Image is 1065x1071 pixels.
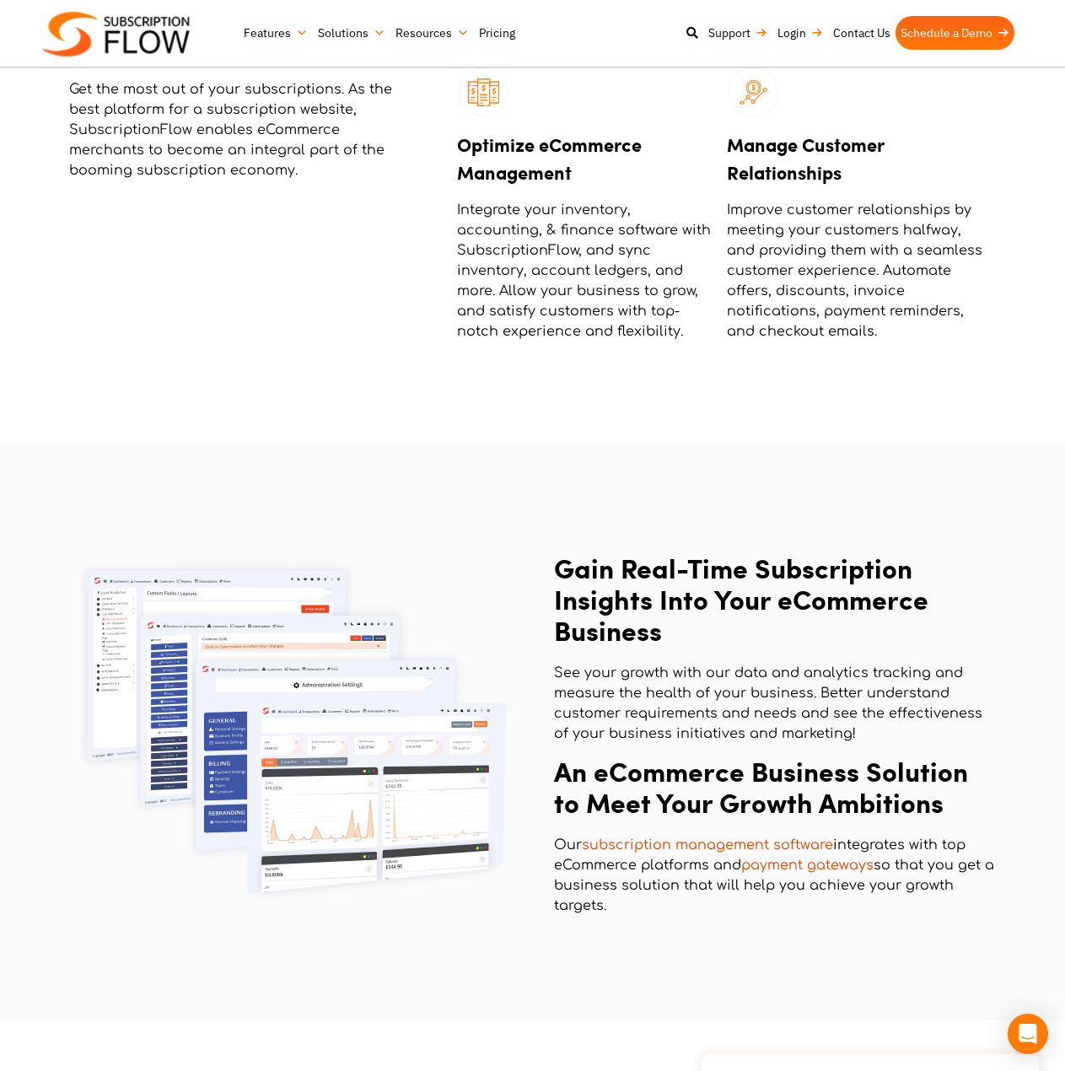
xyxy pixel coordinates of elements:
[313,16,390,50] a: Solutions
[703,16,772,50] a: Support
[896,16,1014,50] a: Schedule a Demo
[457,131,718,186] h3: Optimize eCommerce Management
[69,557,524,907] img: Implement Your Donor Retention Strategy
[741,858,874,873] a: payment gateways
[239,16,313,50] a: Features
[727,200,988,342] p: Improve customer relationships by meeting your customers halfway, and providing them with a seaml...
[42,12,190,57] img: Subscriptionflow
[582,837,833,853] a: subscription management software
[554,756,997,818] h2: An eCommerce Business Solution to Meet Your Growth Ambitions
[69,79,406,180] p: Get the most out of your subscriptions. As the best platform for a subscription website, Subscrip...
[554,663,997,744] p: See your growth with our data and analytics tracking and measure the health of your business. Bet...
[727,131,988,186] h3: Manage Customer Relationships
[554,552,997,645] h2: Gain Real-Time Subscription Insights Into Your eCommerce Business
[727,66,780,119] img: Analytics & Reporting
[772,16,828,50] a: Login
[457,200,718,342] p: Integrate your inventory, accounting, & finance software with SubscriptionFlow, and sync inventor...
[457,66,510,119] img: Integration with Accounting Software
[474,16,520,50] a: Pricing
[1008,1014,1048,1054] div: Open Intercom Messenger
[828,16,896,50] a: Contact Us
[554,835,997,916] p: Our integrates with top eCommerce platforms and so that you get a business solution that will hel...
[390,16,474,50] a: Resources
